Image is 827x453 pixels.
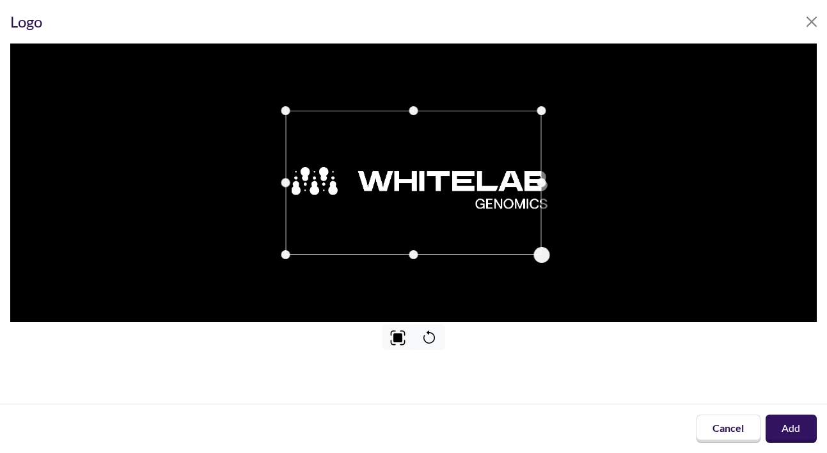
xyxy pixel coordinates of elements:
[801,12,822,32] button: Close
[766,415,817,443] button: Add
[390,330,406,346] img: Center image
[10,10,42,33] div: Logo
[697,415,760,443] button: Cancel
[421,330,437,346] svg: Reset image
